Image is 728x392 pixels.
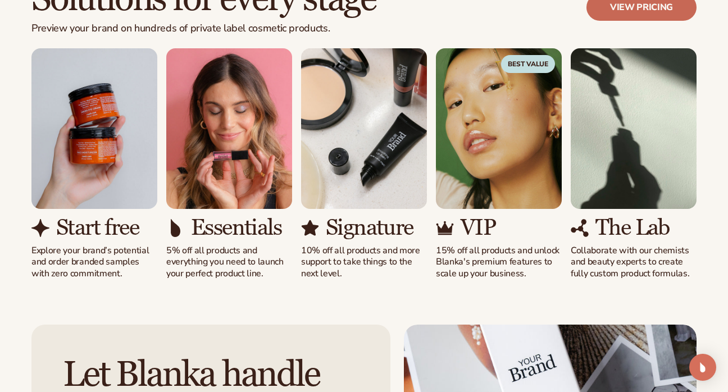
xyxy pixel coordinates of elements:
img: Shopify Image 15 [571,48,697,209]
div: 2 / 5 [166,48,292,280]
div: Open Intercom Messenger [689,354,716,381]
h3: The Lab [595,216,670,240]
p: 15% off all products and unlock Blanka's premium features to scale up your business. [436,245,562,280]
p: Explore your brand’s potential and order branded samples with zero commitment. [31,245,157,280]
img: Shopify Image 16 [571,219,589,237]
div: 4 / 5 [436,48,562,280]
img: Shopify Image 11 [301,48,427,209]
div: 3 / 5 [301,48,427,280]
img: Shopify Image 8 [31,219,49,237]
img: Shopify Image 12 [301,219,319,237]
p: 5% off all products and everything you need to launch your perfect product line. [166,245,292,280]
img: Shopify Image 10 [166,219,184,237]
h3: Start free [56,216,139,240]
div: 1 / 5 [31,48,157,280]
img: Shopify Image 7 [31,48,157,209]
h3: Signature [326,216,413,240]
img: Shopify Image 9 [166,48,292,209]
p: Collaborate with our chemists and beauty experts to create fully custom product formulas. [571,245,697,280]
img: Shopify Image 13 [436,48,562,209]
span: Best Value [501,55,555,73]
h3: VIP [461,216,495,240]
div: 5 / 5 [571,48,697,280]
p: Preview your brand on hundreds of private label cosmetic products. [31,22,376,35]
img: Shopify Image 14 [436,219,454,237]
p: 10% off all products and more support to take things to the next level. [301,245,427,280]
h3: Essentials [191,216,281,240]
